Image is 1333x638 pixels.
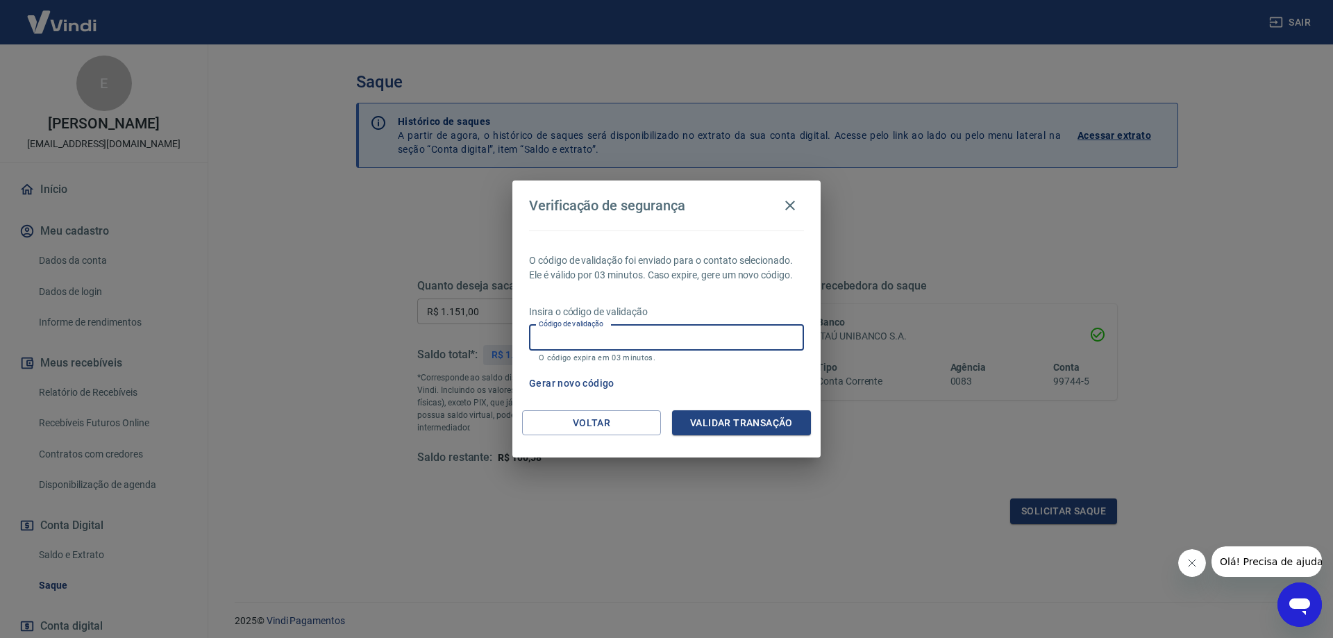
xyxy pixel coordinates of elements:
p: O código de validação foi enviado para o contato selecionado. Ele é válido por 03 minutos. Caso e... [529,253,804,283]
p: Insira o código de validação [529,305,804,319]
iframe: Fechar mensagem [1178,549,1206,577]
iframe: Mensagem da empresa [1212,546,1322,577]
button: Validar transação [672,410,811,436]
label: Código de validação [539,319,603,329]
h4: Verificação de segurança [529,197,685,214]
button: Gerar novo código [523,371,620,396]
p: O código expira em 03 minutos. [539,353,794,362]
span: Olá! Precisa de ajuda? [8,10,117,21]
iframe: Botão para abrir a janela de mensagens [1277,582,1322,627]
button: Voltar [522,410,661,436]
